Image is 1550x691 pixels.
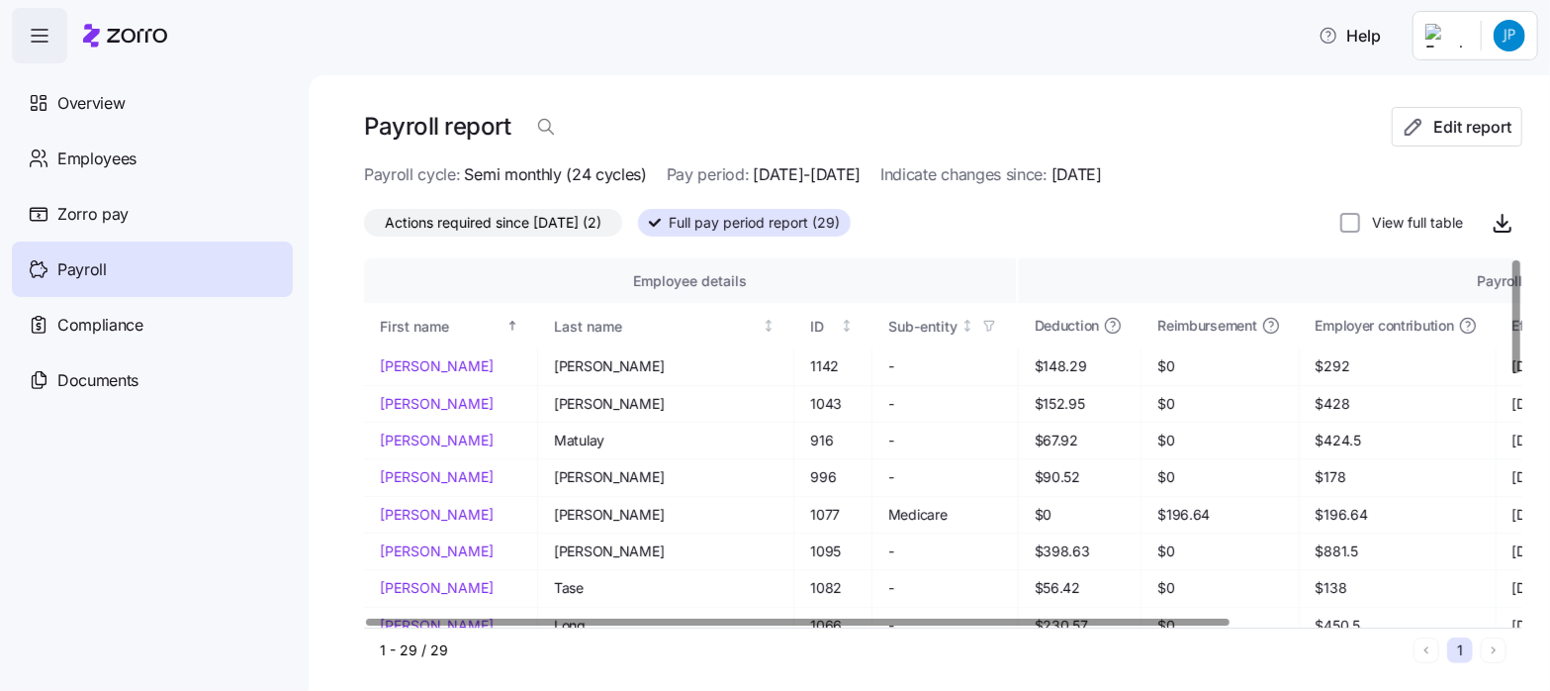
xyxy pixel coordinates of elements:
span: Deduction [1035,316,1099,336]
button: Previous page [1413,638,1439,663]
a: [PERSON_NAME] [380,578,521,598]
span: $152.95 [1035,394,1125,414]
div: 1 - 29 / 29 [380,641,1406,660]
span: Payroll [57,257,107,282]
span: Matulay [554,431,777,450]
a: [PERSON_NAME] [380,356,521,376]
span: $424.5 [1316,431,1480,450]
img: 4de1289c2919fdf7a84ae0ee27ab751b [1494,20,1525,51]
a: Payroll [12,242,293,297]
a: [PERSON_NAME] [380,505,521,525]
th: First nameSorted ascending [364,303,538,348]
span: - [888,356,1002,376]
span: Indicate changes since: [880,162,1048,187]
span: $148.29 [1035,356,1125,376]
a: Compliance [12,297,293,352]
span: $196.64 [1157,505,1282,525]
span: [PERSON_NAME] [554,542,777,561]
span: Employer contribution [1316,316,1454,336]
label: View full table [1360,213,1463,233]
a: [PERSON_NAME] [380,542,521,561]
a: Documents [12,352,293,408]
span: $398.63 [1035,542,1125,561]
button: Edit report [1392,107,1522,147]
span: Tase [554,578,777,598]
div: Not sorted [762,319,775,333]
img: Employer logo [1425,24,1465,48]
span: $0 [1035,505,1125,525]
span: $428 [1316,394,1480,414]
span: 1082 [810,578,855,598]
a: Overview [12,75,293,131]
div: First name [380,316,502,338]
a: [PERSON_NAME] [380,616,521,636]
span: Documents [57,368,138,393]
span: $67.92 [1035,431,1125,450]
span: Help [1319,24,1381,48]
div: Not sorted [960,319,974,333]
span: $0 [1157,467,1282,487]
span: - [888,542,1002,561]
span: $0 [1157,542,1282,561]
span: [PERSON_NAME] [554,467,777,487]
span: [DATE] [1051,162,1102,187]
span: [DATE]-[DATE] [753,162,861,187]
a: [PERSON_NAME] [380,431,521,450]
span: $138 [1316,578,1480,598]
span: $196.64 [1316,505,1480,525]
span: - [888,431,1002,450]
span: Edit report [1433,115,1511,139]
span: Full pay period report (29) [669,210,840,236]
th: Last nameNot sorted [538,303,794,348]
h1: Payroll report [364,111,510,142]
div: Employee details [380,270,1000,292]
span: [PERSON_NAME] [554,356,777,376]
a: Employees [12,131,293,186]
div: ID [810,316,836,338]
span: $178 [1316,467,1480,487]
span: - [888,467,1002,487]
a: Zorro pay [12,186,293,242]
span: 1142 [810,356,855,376]
span: Semi monthly (24 cycles) [465,162,647,187]
span: Compliance [57,313,143,338]
span: Medicare [888,505,1002,525]
span: - [888,578,1002,598]
span: $0 [1157,578,1282,598]
span: [PERSON_NAME] [554,394,777,414]
a: [PERSON_NAME] [380,394,521,414]
a: [PERSON_NAME] [380,467,521,487]
span: $90.52 [1035,467,1125,487]
th: Sub-entityNot sorted [872,303,1019,348]
button: Help [1303,16,1397,55]
span: Pay period: [667,162,749,187]
span: $881.5 [1316,542,1480,561]
span: Actions required since [DATE] (2) [385,210,601,236]
span: Reimbursement [1157,316,1256,336]
span: $0 [1157,356,1282,376]
button: Next page [1481,638,1506,663]
span: Employees [57,147,137,171]
span: - [888,394,1002,414]
button: 1 [1447,638,1473,663]
span: $292 [1316,356,1480,376]
span: $0 [1157,394,1282,414]
span: 916 [810,431,855,450]
div: Not sorted [840,319,854,333]
span: 996 [810,467,855,487]
span: 1043 [810,394,855,414]
span: 1077 [810,505,855,525]
span: [PERSON_NAME] [554,505,777,525]
span: Overview [57,91,125,116]
th: IDNot sorted [794,303,871,348]
span: 1095 [810,542,855,561]
span: $0 [1157,431,1282,450]
span: $56.42 [1035,578,1125,598]
span: Zorro pay [57,202,129,227]
div: Last name [554,316,759,338]
div: Sorted ascending [505,319,519,333]
span: Payroll cycle: [364,162,461,187]
div: Sub-entity [888,316,957,338]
